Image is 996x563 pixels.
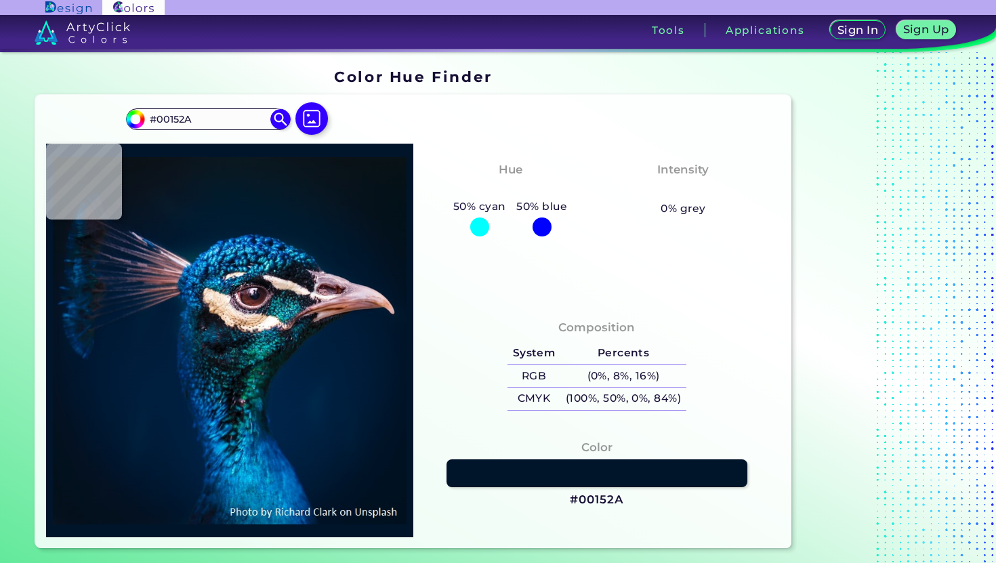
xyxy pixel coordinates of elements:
[560,342,686,364] h5: Percents
[899,22,953,39] a: Sign Up
[295,102,328,135] img: icon picture
[558,318,635,337] h4: Composition
[839,25,877,35] h5: Sign In
[35,20,130,45] img: logo_artyclick_colors_white.svg
[45,1,91,14] img: ArtyClick Design logo
[507,342,560,364] h5: System
[661,200,705,217] h5: 0% grey
[53,150,407,530] img: img_pavlin.jpg
[560,388,686,410] h5: (100%, 50%, 0%, 84%)
[472,182,549,198] h3: Cyan-Blue
[652,25,685,35] h3: Tools
[507,365,560,388] h5: RGB
[833,22,883,39] a: Sign In
[570,492,623,508] h3: #00152A
[270,109,291,129] img: icon search
[448,198,511,215] h5: 50% cyan
[499,160,522,180] h4: Hue
[334,66,492,87] h1: Color Hue Finder
[581,438,613,457] h4: Color
[654,182,713,198] h3: Vibrant
[507,388,560,410] h5: CMYK
[511,198,573,215] h5: 50% blue
[905,24,947,35] h5: Sign Up
[726,25,805,35] h3: Applications
[560,365,686,388] h5: (0%, 8%, 16%)
[657,160,709,180] h4: Intensity
[145,110,271,129] input: type color..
